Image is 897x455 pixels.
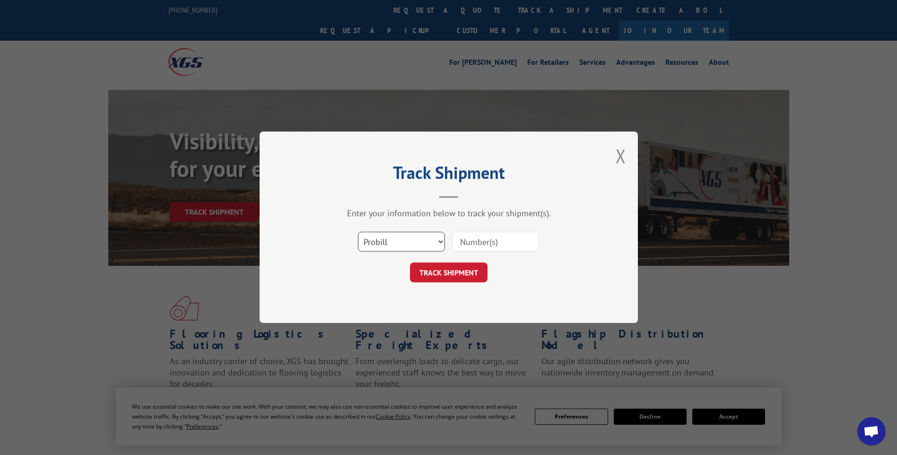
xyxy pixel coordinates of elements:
button: Close modal [616,143,626,168]
h2: Track Shipment [307,166,591,184]
div: Open chat [857,417,886,446]
div: Enter your information below to track your shipment(s). [307,208,591,219]
input: Number(s) [452,232,539,252]
button: TRACK SHIPMENT [410,263,488,283]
